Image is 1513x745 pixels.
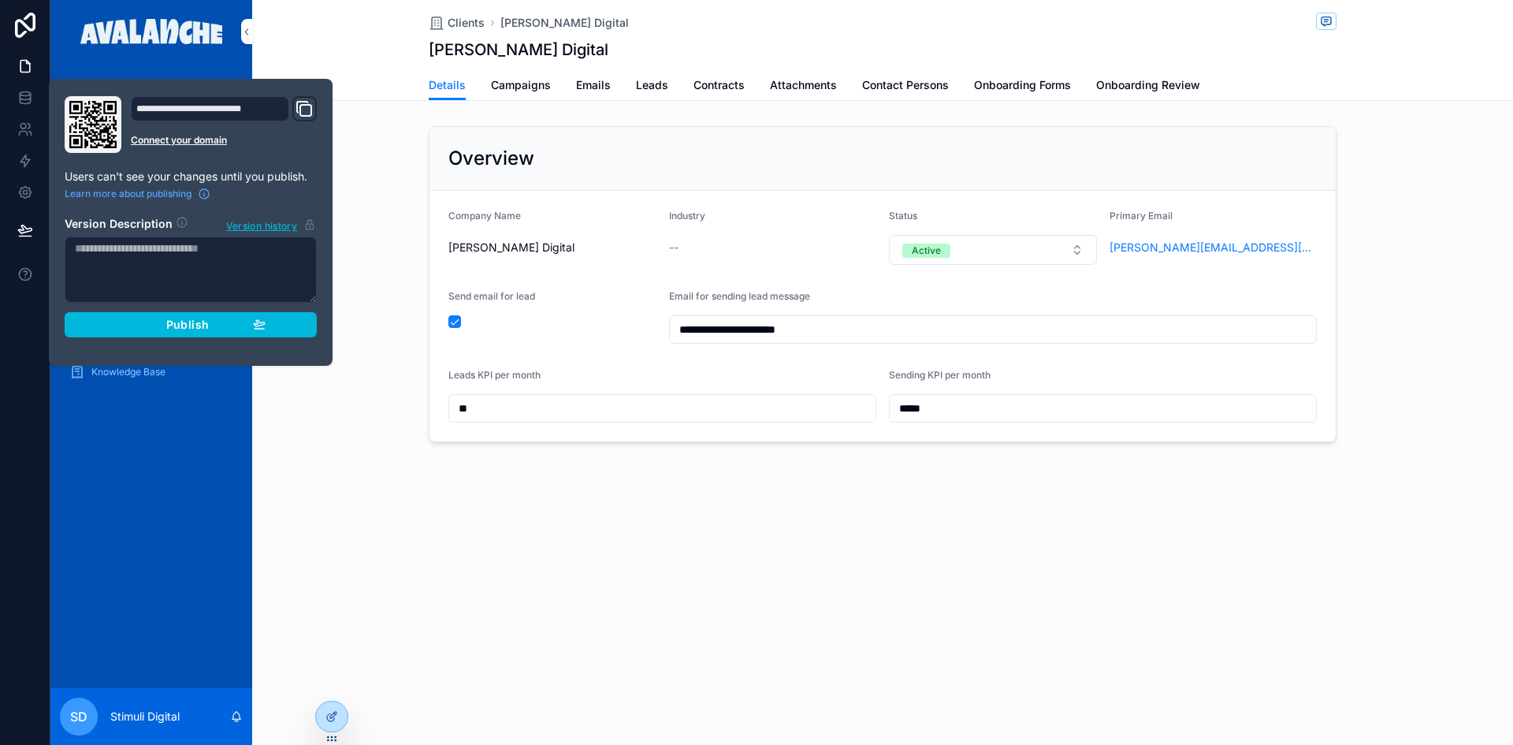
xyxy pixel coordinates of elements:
[1110,240,1318,255] a: [PERSON_NAME][EMAIL_ADDRESS][DOMAIN_NAME]
[91,366,165,378] span: Knowledge Base
[448,210,521,222] span: Company Name
[669,290,810,302] span: Email for sending lead message
[110,709,180,725] p: Stimuli Digital
[491,71,551,102] a: Campaigns
[166,318,209,332] span: Publish
[429,15,485,31] a: Clients
[636,71,668,102] a: Leads
[131,134,317,147] a: Connect your domain
[226,217,297,233] span: Version history
[448,15,485,31] span: Clients
[889,369,991,381] span: Sending KPI per month
[80,19,223,44] img: App logo
[60,74,243,102] a: Internal Analytics
[1110,210,1173,222] span: Primary Email
[576,77,611,93] span: Emails
[65,188,191,200] span: Learn more about publishing
[448,240,656,255] span: [PERSON_NAME] Digital
[429,71,466,101] a: Details
[448,290,535,302] span: Send email for lead
[65,216,173,233] h2: Version Description
[974,71,1071,102] a: Onboarding Forms
[912,244,941,258] div: Active
[65,188,210,200] a: Learn more about publishing
[65,312,317,337] button: Publish
[889,210,917,222] span: Status
[889,235,1097,265] button: Select Button
[429,39,608,61] h1: [PERSON_NAME] Digital
[693,71,745,102] a: Contracts
[1096,77,1200,93] span: Onboarding Review
[862,77,949,93] span: Contact Persons
[770,71,837,102] a: Attachments
[60,358,243,386] a: Knowledge Base
[448,369,541,381] span: Leads KPI per month
[576,71,611,102] a: Emails
[1096,71,1200,102] a: Onboarding Review
[225,216,317,233] button: Version history
[693,77,745,93] span: Contracts
[974,77,1071,93] span: Onboarding Forms
[65,169,317,184] p: Users can't see your changes until you publish.
[669,240,678,255] span: --
[500,15,629,31] a: [PERSON_NAME] Digital
[669,210,705,222] span: Industry
[50,63,252,407] div: scrollable content
[491,77,551,93] span: Campaigns
[862,71,949,102] a: Contact Persons
[70,707,87,726] span: SD
[448,146,534,171] h2: Overview
[429,77,466,93] span: Details
[131,96,317,153] div: Domain and Custom Link
[636,77,668,93] span: Leads
[770,77,837,93] span: Attachments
